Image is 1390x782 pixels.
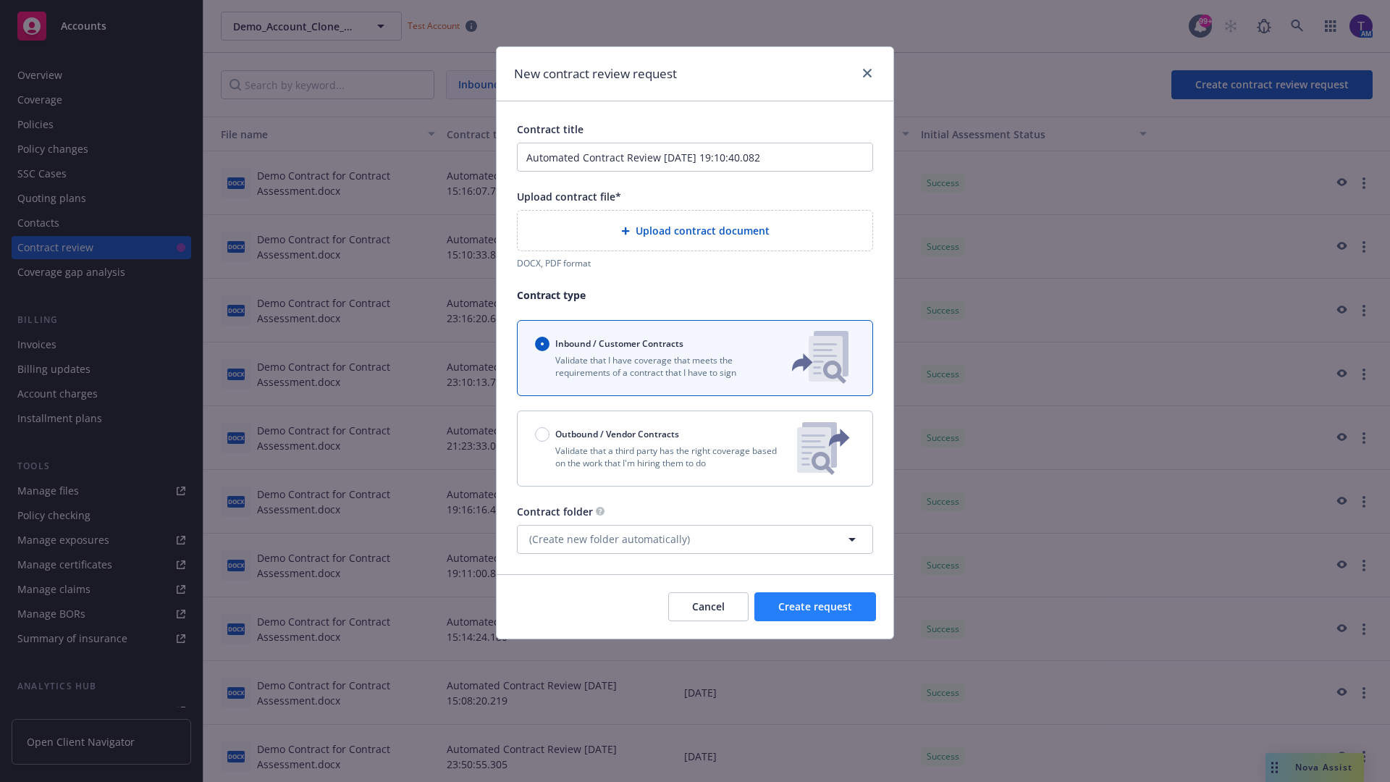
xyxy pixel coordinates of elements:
[517,505,593,518] span: Contract folder
[517,210,873,251] div: Upload contract document
[514,64,677,83] h1: New contract review request
[535,354,768,379] p: Validate that I have coverage that meets the requirements of a contract that I have to sign
[535,337,549,351] input: Inbound / Customer Contracts
[754,592,876,621] button: Create request
[555,428,679,440] span: Outbound / Vendor Contracts
[692,600,725,613] span: Cancel
[859,64,876,82] a: close
[535,427,549,442] input: Outbound / Vendor Contracts
[517,143,873,172] input: Enter a title for this contract
[517,257,873,269] div: DOCX, PDF format
[636,223,770,238] span: Upload contract document
[517,287,873,303] p: Contract type
[535,445,785,469] p: Validate that a third party has the right coverage based on the work that I'm hiring them to do
[517,320,873,396] button: Inbound / Customer ContractsValidate that I have coverage that meets the requirements of a contra...
[517,122,584,136] span: Contract title
[668,592,749,621] button: Cancel
[517,411,873,487] button: Outbound / Vendor ContractsValidate that a third party has the right coverage based on the work t...
[529,531,690,547] span: (Create new folder automatically)
[555,337,683,350] span: Inbound / Customer Contracts
[517,190,621,203] span: Upload contract file*
[778,600,852,613] span: Create request
[517,525,873,554] button: (Create new folder automatically)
